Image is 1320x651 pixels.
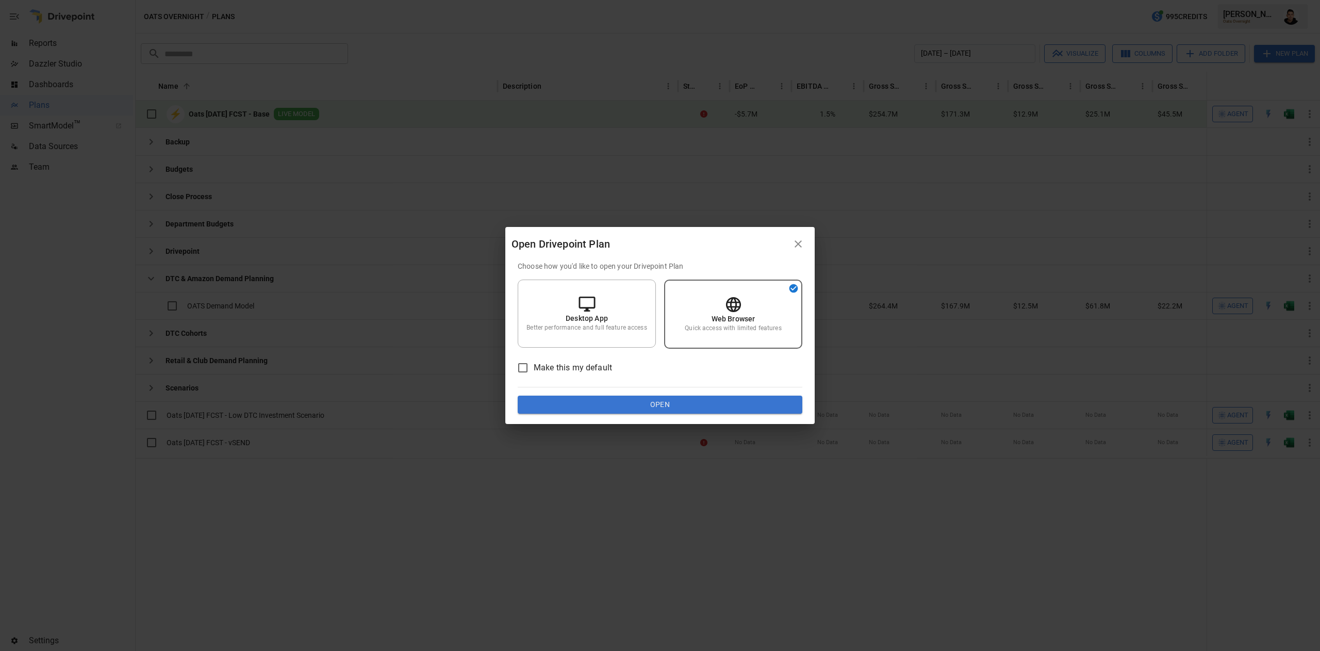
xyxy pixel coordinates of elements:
[712,314,755,324] p: Web Browser
[511,236,788,252] div: Open Drivepoint Plan
[534,362,612,374] span: Make this my default
[518,261,802,271] p: Choose how you'd like to open your Drivepoint Plan
[566,313,608,323] p: Desktop App
[685,324,781,333] p: Quick access with limited features
[526,323,647,332] p: Better performance and full feature access
[518,396,802,414] button: Open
